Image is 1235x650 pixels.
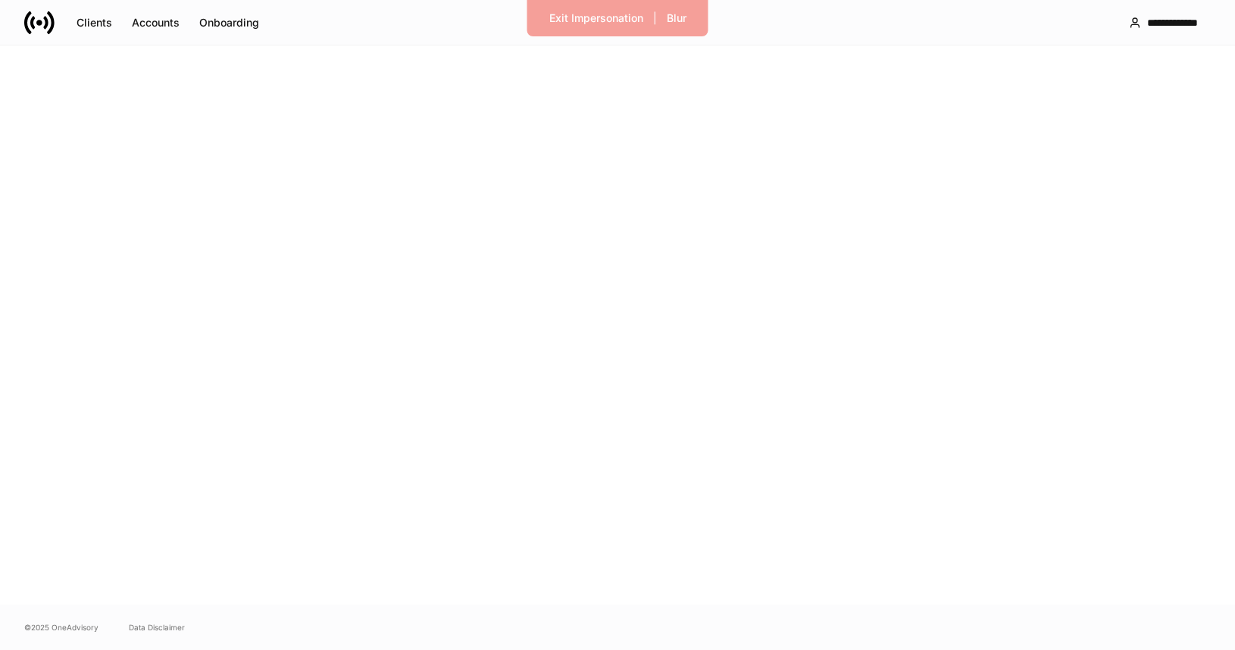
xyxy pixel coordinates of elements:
div: Onboarding [199,15,259,30]
span: © 2025 OneAdvisory [24,621,98,633]
button: Blur [657,6,696,30]
a: Data Disclaimer [129,621,185,633]
button: Onboarding [189,11,269,35]
button: Clients [67,11,122,35]
div: Clients [77,15,112,30]
div: Accounts [132,15,180,30]
div: Blur [667,11,686,26]
button: Accounts [122,11,189,35]
div: Exit Impersonation [549,11,643,26]
button: Exit Impersonation [539,6,653,30]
